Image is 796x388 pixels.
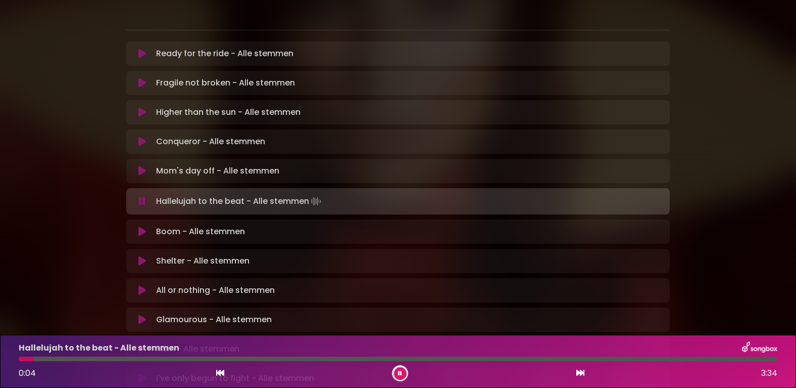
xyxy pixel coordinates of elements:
p: All or nothing - Alle stemmen [156,284,275,296]
p: Ready for the ride - Alle stemmen [156,48,293,60]
span: 3:34 [761,367,777,379]
p: Shelter - Alle stemmen [156,255,250,267]
p: Hallelujah to the beat - Alle stemmen [19,342,179,354]
p: Higher than the sun - Alle stemmen [156,106,301,118]
p: Boom - Alle stemmen [156,226,245,238]
p: Mom's day off - Alle stemmen [156,165,279,177]
p: Hallelujah to the beat - Alle stemmen [156,194,323,208]
img: waveform4.gif [309,194,323,208]
p: Glamourous - Alle stemmen [156,314,272,326]
p: Conqueror - Alle stemmen [156,136,265,148]
p: Fragile not broken - Alle stemmen [156,77,295,89]
img: songbox-logo-white.png [742,341,777,355]
span: 0:04 [19,367,36,379]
